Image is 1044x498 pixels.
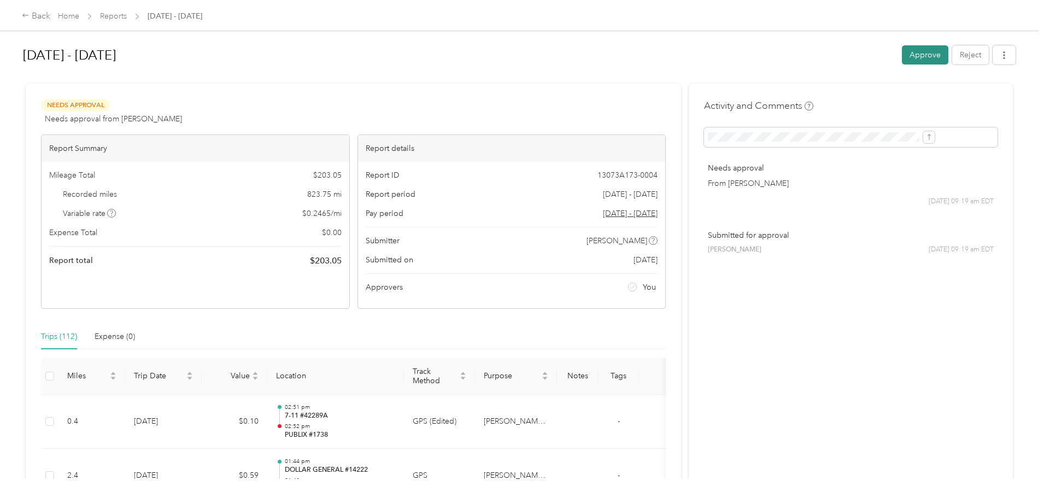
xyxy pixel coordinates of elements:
span: Report ID [366,169,400,181]
p: From [PERSON_NAME] [708,178,994,189]
span: caret-up [252,370,259,377]
span: caret-down [110,375,116,382]
span: Submitted on [366,254,413,266]
span: caret-up [542,370,548,377]
span: [DATE] 09:19 am EDT [929,245,994,255]
span: Purpose [484,371,539,380]
td: [DATE] [125,395,202,449]
p: Needs approval [708,162,994,174]
th: Track Method [404,358,475,395]
p: 01:48 pm [285,477,395,484]
div: Report Summary [42,135,349,162]
th: Purpose [475,358,557,395]
p: 02:51 pm [285,403,395,411]
td: Bernie Little Distributors [475,395,557,449]
span: Submitter [366,235,400,247]
span: caret-down [460,375,466,382]
span: Approvers [366,282,403,293]
td: 0.4 [58,395,125,449]
span: [PERSON_NAME] [708,245,761,255]
span: Report total [49,255,93,266]
span: You [643,282,656,293]
span: $ 203.05 [313,169,342,181]
h4: Activity and Comments [704,99,813,113]
span: caret-up [110,370,116,377]
span: caret-down [252,375,259,382]
span: - [618,471,620,480]
span: 823.75 mi [307,189,342,200]
span: caret-down [542,375,548,382]
p: Submitted for approval [708,230,994,241]
span: Needs approval from [PERSON_NAME] [45,113,182,125]
span: [DATE] 09:19 am EDT [929,197,994,207]
span: Report period [366,189,415,200]
span: Miles [67,371,108,380]
span: Expense Total [49,227,97,238]
span: Needs Approval [41,99,110,112]
th: Tags [598,358,639,395]
span: Value [210,371,250,380]
span: caret-up [460,370,466,377]
span: - [618,417,620,426]
span: caret-up [186,370,193,377]
span: Recorded miles [63,189,117,200]
th: Location [267,358,404,395]
span: [DATE] [634,254,658,266]
td: $0.10 [202,395,267,449]
span: $ 0.00 [322,227,342,238]
span: 13073A173-0004 [597,169,658,181]
span: Pay period [366,208,403,219]
div: Trips (112) [41,331,77,343]
span: $ 203.05 [310,254,342,267]
div: Back [22,10,50,23]
p: 02:52 pm [285,423,395,430]
td: GPS (Edited) [404,395,475,449]
th: Trip Date [125,358,202,395]
div: Report details [358,135,666,162]
span: Variable rate [63,208,116,219]
span: [PERSON_NAME] [586,235,647,247]
span: Track Method [413,367,458,385]
div: Expense (0) [95,331,135,343]
span: [DATE] - [DATE] [603,189,658,200]
iframe: Everlance-gr Chat Button Frame [983,437,1044,498]
a: Home [58,11,79,21]
span: Trip Date [134,371,184,380]
th: Notes [557,358,598,395]
th: Miles [58,358,125,395]
p: 7-11 #42289A [285,411,395,421]
p: 01:44 pm [285,458,395,465]
span: $ 0.2465 / mi [302,208,342,219]
span: Mileage Total [49,169,95,181]
h1: Aug 1 - 31, 2025 [23,42,894,68]
p: DOLLAR GENERAL #14222 [285,465,395,475]
button: Reject [952,45,989,65]
span: Go to pay period [603,208,658,219]
span: caret-down [186,375,193,382]
a: Reports [100,11,127,21]
button: Approve [902,45,948,65]
p: PUBLIX #1738 [285,430,395,440]
th: Value [202,358,267,395]
span: [DATE] - [DATE] [148,10,202,22]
